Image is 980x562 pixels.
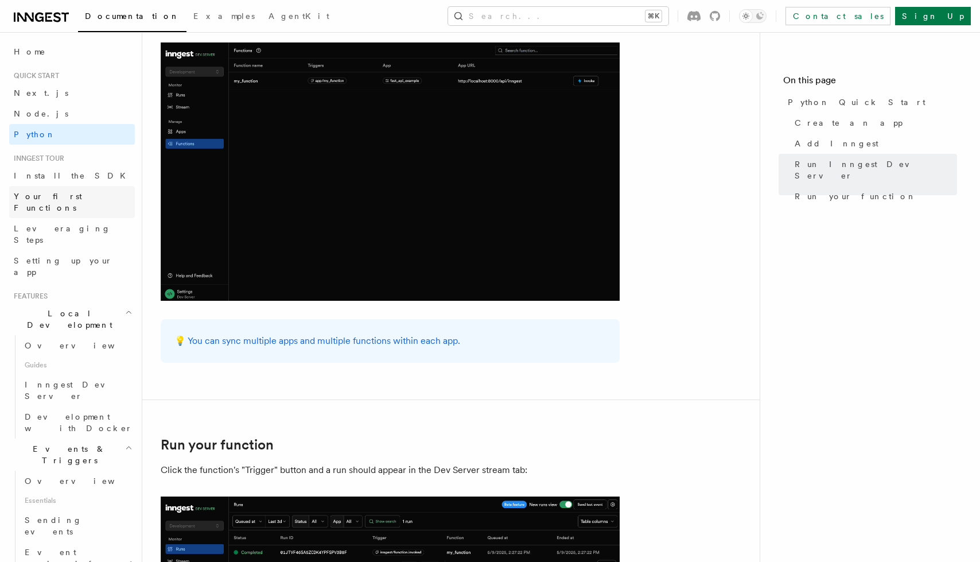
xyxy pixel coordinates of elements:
a: Install the SDK [9,165,135,186]
kbd: ⌘K [645,10,662,22]
a: Node.js [9,103,135,124]
button: Toggle dark mode [739,9,767,23]
span: Inngest tour [9,154,64,163]
a: Contact sales [785,7,890,25]
a: Examples [186,3,262,31]
a: Setting up your app [9,250,135,282]
span: Overview [25,341,143,350]
span: Setting up your app [14,256,112,277]
a: Run Inngest Dev Server [790,154,957,186]
span: Install the SDK [14,171,133,180]
a: Leveraging Steps [9,218,135,250]
a: AgentKit [262,3,336,31]
a: Overview [20,471,135,491]
a: Your first Functions [9,186,135,218]
a: Sending events [20,510,135,542]
span: Python [14,130,56,139]
span: Events & Triggers [9,443,125,466]
span: Examples [193,11,255,21]
span: Features [9,292,48,301]
a: Sign Up [895,7,971,25]
span: Local Development [9,308,125,331]
span: Documentation [85,11,180,21]
span: Overview [25,476,143,486]
span: Home [14,46,46,57]
img: quick-start-functions.png [161,42,620,301]
span: Inngest Dev Server [25,380,123,401]
h4: On this page [783,73,957,92]
p: 💡 You can sync multiple apps and multiple functions within each app. [174,333,606,349]
span: Python Quick Start [788,96,925,108]
span: Add Inngest [795,138,878,149]
a: Inngest Dev Server [20,374,135,406]
a: Development with Docker [20,406,135,439]
span: Sending events [25,516,82,536]
a: Python [9,124,135,145]
a: Home [9,41,135,62]
span: Run Inngest Dev Server [795,158,957,181]
a: Python Quick Start [783,92,957,113]
a: Run your function [161,437,274,453]
a: Run your function [790,186,957,207]
button: Events & Triggers [9,439,135,471]
div: Local Development [9,335,135,439]
span: Create an app [795,117,903,129]
span: Quick start [9,71,59,80]
a: Documentation [78,3,186,32]
span: Development with Docker [25,412,133,433]
span: Next.js [14,88,68,98]
span: Essentials [20,491,135,510]
span: Guides [20,356,135,374]
span: Node.js [14,109,68,118]
button: Local Development [9,303,135,335]
button: Search...⌘K [448,7,668,25]
p: Click the function's "Trigger" button and a run should appear in the Dev Server stream tab: [161,462,620,478]
a: Next.js [9,83,135,103]
span: Your first Functions [14,192,82,212]
span: Run your function [795,191,916,202]
a: Add Inngest [790,133,957,154]
a: Create an app [790,113,957,133]
span: Leveraging Steps [14,224,111,245]
a: Overview [20,335,135,356]
span: AgentKit [269,11,329,21]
